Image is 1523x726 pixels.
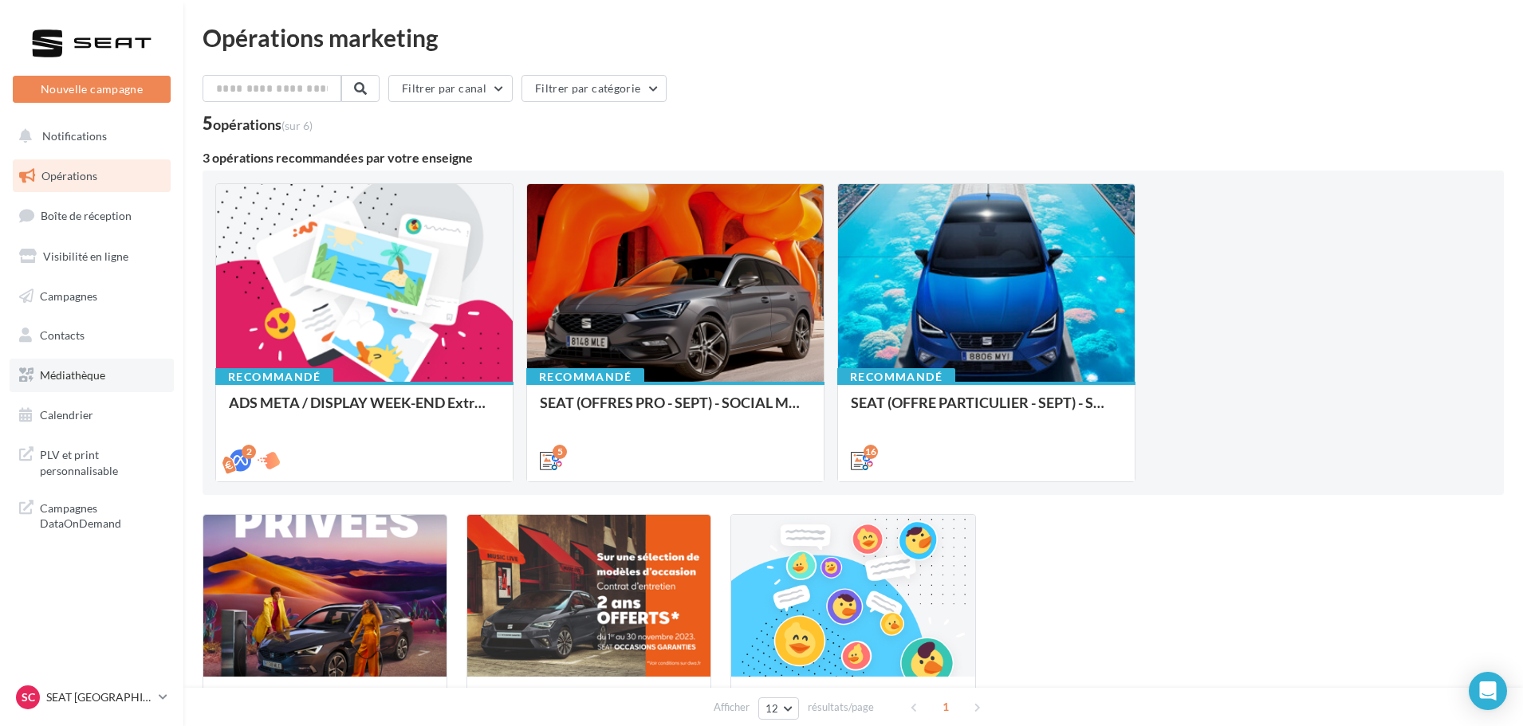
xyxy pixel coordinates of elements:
[10,359,174,392] a: Médiathèque
[765,702,779,715] span: 12
[40,288,97,302] span: Campagnes
[46,689,152,705] p: SEAT [GEOGRAPHIC_DATA]
[526,368,644,386] div: Recommandé
[13,682,171,712] a: SC SEAT [GEOGRAPHIC_DATA]
[22,689,35,705] span: SC
[10,120,167,153] button: Notifications
[851,394,1122,426] div: SEAT (OFFRE PARTICULIER - SEPT) - SOCIAL MEDIA
[10,491,174,538] a: Campagnes DataOnDemand
[40,368,105,382] span: Médiathèque
[43,249,128,263] span: Visibilité en ligne
[42,129,107,143] span: Notifications
[41,209,132,222] span: Boîte de réception
[714,700,750,715] span: Afficher
[553,445,567,459] div: 5
[40,497,164,532] span: Campagnes DataOnDemand
[10,240,174,273] a: Visibilité en ligne
[13,76,171,103] button: Nouvelle campagne
[40,328,85,342] span: Contacts
[388,75,513,102] button: Filtrer par canal
[1469,672,1507,710] div: Open Intercom Messenger
[864,445,878,459] div: 16
[203,115,313,132] div: 5
[203,151,1504,164] div: 3 opérations recommandées par votre enseigne
[281,119,313,132] span: (sur 6)
[758,697,799,720] button: 12
[933,694,958,720] span: 1
[10,319,174,352] a: Contacts
[203,26,1504,49] div: Opérations marketing
[215,368,333,386] div: Recommandé
[540,394,811,426] div: SEAT (OFFRES PRO - SEPT) - SOCIAL MEDIA
[41,169,97,182] span: Opérations
[242,445,256,459] div: 2
[10,280,174,313] a: Campagnes
[10,438,174,485] a: PLV et print personnalisable
[40,408,93,422] span: Calendrier
[213,117,313,131] div: opérations
[229,394,500,426] div: ADS META / DISPLAY WEEK-END Extraordinaire (JPO) Septembre 2025
[10,198,174,233] a: Boîte de réception
[837,368,955,386] div: Recommandé
[40,444,164,478] span: PLV et print personnalisable
[10,159,174,193] a: Opérations
[808,700,874,715] span: résultats/page
[521,75,667,102] button: Filtrer par catégorie
[10,398,174,432] a: Calendrier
